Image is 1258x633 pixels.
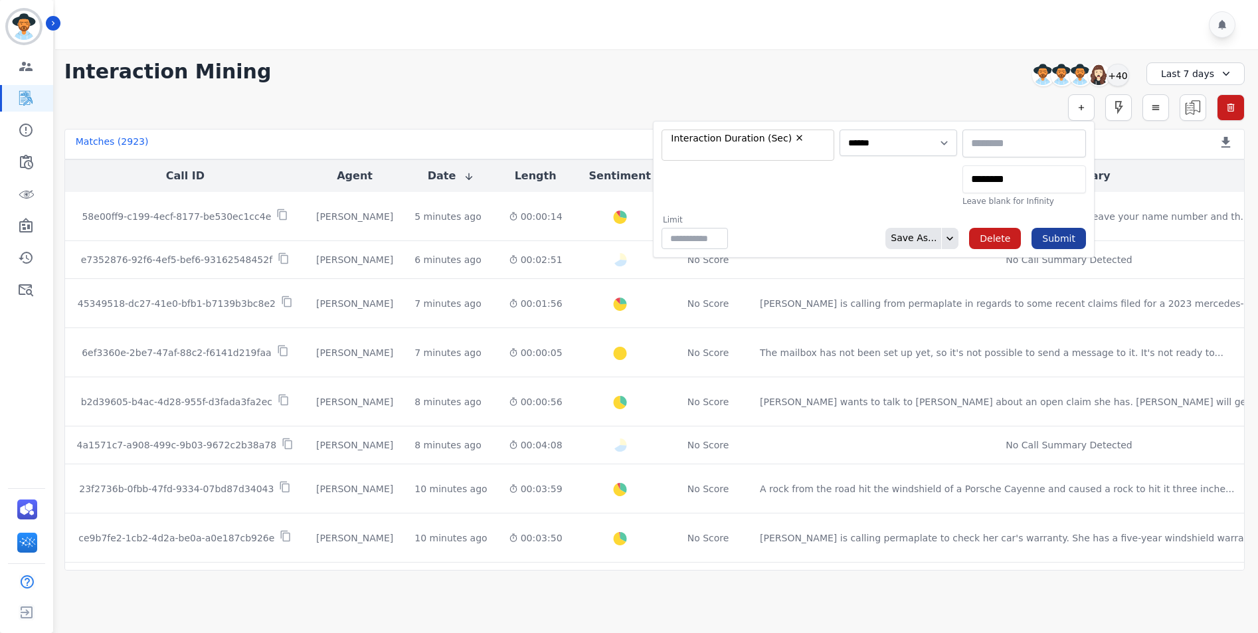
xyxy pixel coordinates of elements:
[687,253,729,266] div: No Score
[665,130,826,160] ul: selected options
[687,531,729,545] div: No Score
[76,135,149,153] div: Matches ( 2923 )
[414,297,482,310] div: 7 minutes ago
[509,482,563,496] div: 00:03:59
[509,531,563,545] div: 00:03:50
[509,253,563,266] div: 00:02:51
[8,11,40,43] img: Bordered avatar
[687,297,729,310] div: No Score
[78,531,274,545] p: ce9b7fe2-1cb2-4d2a-be0a-a0e187cb926e
[81,395,272,408] p: b2d39605-b4ac-4d28-955f-d3fada3fa2ec
[794,133,804,143] button: Remove Interaction Duration (Sec)
[64,60,272,84] h1: Interaction Mining
[414,253,482,266] div: 6 minutes ago
[509,210,563,223] div: 00:00:14
[82,346,271,359] p: 6ef3360e-2be7-47af-88c2-f6141d219faa
[663,215,728,225] label: Limit
[414,482,487,496] div: 10 minutes ago
[81,253,272,266] p: e7352876-92f6-4ef5-bef6-93162548452f
[414,531,487,545] div: 10 minutes ago
[77,438,277,452] p: 4a1571c7-a908-499c-9b03-9672c2b38a78
[1032,228,1086,249] button: Submit
[414,210,482,223] div: 5 minutes ago
[414,395,482,408] div: 8 minutes ago
[687,438,729,452] div: No Score
[667,132,809,145] li: Interaction Duration (Sec)
[316,210,393,223] div: [PERSON_NAME]
[509,346,563,359] div: 00:00:05
[687,395,729,408] div: No Score
[509,438,563,452] div: 00:04:08
[760,346,1223,359] div: The mailbox has not been set up yet, so it's not possible to send a message to it. It's not ready...
[79,482,274,496] p: 23f2736b-0fbb-47fd-9334-07bd87d34043
[316,531,393,545] div: [PERSON_NAME]
[509,395,563,408] div: 00:00:56
[78,297,276,310] p: 45349518-dc27-41e0-bfb1-b7139b3bc8e2
[1107,64,1129,86] div: +40
[316,253,393,266] div: [PERSON_NAME]
[414,438,482,452] div: 8 minutes ago
[1028,168,1110,184] button: Call Summary
[515,168,557,184] button: Length
[316,482,393,496] div: [PERSON_NAME]
[589,168,651,184] button: Sentiment
[337,168,373,184] button: Agent
[885,228,937,249] div: Save As...
[316,346,393,359] div: [PERSON_NAME]
[316,438,393,452] div: [PERSON_NAME]
[969,228,1021,249] button: Delete
[316,297,393,310] div: [PERSON_NAME]
[509,297,563,310] div: 00:01:56
[962,196,1086,207] div: Leave blank for Infinity
[1146,62,1245,85] div: Last 7 days
[316,395,393,408] div: [PERSON_NAME]
[414,346,482,359] div: 7 minutes ago
[428,168,475,184] button: Date
[687,482,729,496] div: No Score
[760,482,1234,496] div: A rock from the road hit the windshield of a Porsche Cayenne and caused a rock to hit it three in...
[82,210,271,223] p: 58e00ff9-c199-4ecf-8177-be530ec1cc4e
[687,346,729,359] div: No Score
[166,168,205,184] button: Call ID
